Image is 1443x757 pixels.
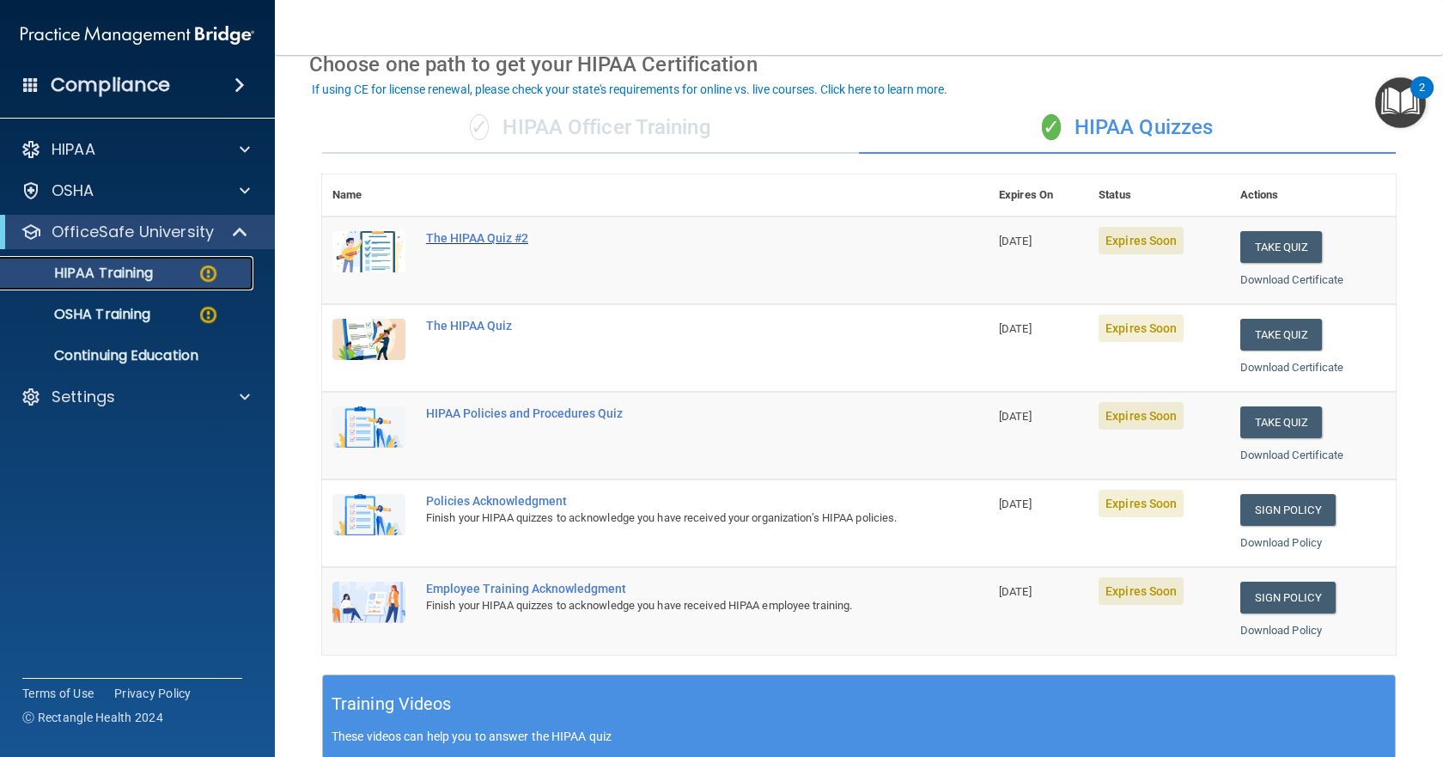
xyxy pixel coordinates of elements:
[52,139,95,160] p: HIPAA
[332,689,452,719] h5: Training Videos
[1240,536,1323,549] a: Download Policy
[21,387,250,407] a: Settings
[1240,231,1323,263] button: Take Quiz
[1240,319,1323,351] button: Take Quiz
[52,222,214,242] p: OfficeSafe University
[332,730,1386,743] p: These videos can help you to answer the HIPAA quiz
[1240,449,1344,461] a: Download Certificate
[1240,361,1344,374] a: Download Certificate
[426,508,903,528] div: Finish your HIPAA quizzes to acknowledge you have received your organization’s HIPAA policies.
[999,322,1032,335] span: [DATE]
[21,222,249,242] a: OfficeSafe University
[309,81,950,98] button: If using CE for license renewal, please check your state's requirements for online vs. live cours...
[322,102,859,154] div: HIPAA Officer Training
[1240,406,1323,438] button: Take Quiz
[52,387,115,407] p: Settings
[999,235,1032,247] span: [DATE]
[1099,227,1184,254] span: Expires Soon
[322,174,416,217] th: Name
[1099,402,1184,430] span: Expires Soon
[11,347,246,364] p: Continuing Education
[21,139,250,160] a: HIPAA
[52,180,94,201] p: OSHA
[999,585,1032,598] span: [DATE]
[1088,174,1229,217] th: Status
[989,174,1088,217] th: Expires On
[426,231,903,245] div: The HIPAA Quiz #2
[1099,490,1184,517] span: Expires Soon
[11,265,153,282] p: HIPAA Training
[51,73,170,97] h4: Compliance
[22,685,94,702] a: Terms of Use
[1240,582,1336,614] a: Sign Policy
[21,18,254,52] img: PMB logo
[309,40,1409,89] div: Choose one path to get your HIPAA Certification
[198,304,219,326] img: warning-circle.0cc9ac19.png
[22,709,163,726] span: Ⓒ Rectangle Health 2024
[999,410,1032,423] span: [DATE]
[1230,174,1396,217] th: Actions
[1419,88,1425,110] div: 2
[1240,624,1323,637] a: Download Policy
[198,263,219,284] img: warning-circle.0cc9ac19.png
[426,406,903,420] div: HIPAA Policies and Procedures Quiz
[21,180,250,201] a: OSHA
[1240,273,1344,286] a: Download Certificate
[426,494,903,508] div: Policies Acknowledgment
[312,83,947,95] div: If using CE for license renewal, please check your state's requirements for online vs. live cours...
[1146,635,1422,704] iframe: Drift Widget Chat Controller
[1042,114,1061,140] span: ✓
[859,102,1396,154] div: HIPAA Quizzes
[1099,314,1184,342] span: Expires Soon
[1240,494,1336,526] a: Sign Policy
[426,582,903,595] div: Employee Training Acknowledgment
[426,319,903,333] div: The HIPAA Quiz
[999,498,1032,510] span: [DATE]
[426,595,903,616] div: Finish your HIPAA quizzes to acknowledge you have received HIPAA employee training.
[1099,577,1184,605] span: Expires Soon
[470,114,489,140] span: ✓
[11,306,150,323] p: OSHA Training
[1375,77,1426,128] button: Open Resource Center, 2 new notifications
[114,685,192,702] a: Privacy Policy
